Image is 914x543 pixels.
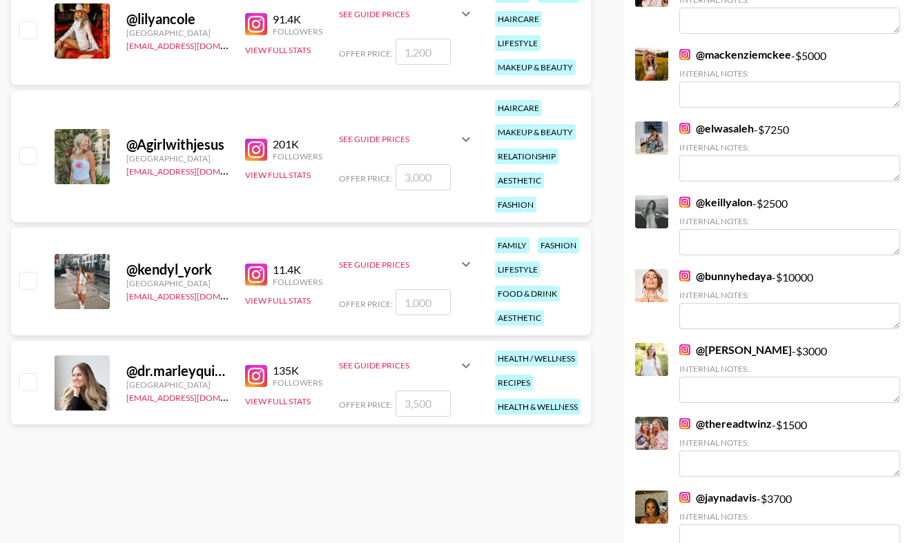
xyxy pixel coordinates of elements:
[679,216,900,226] div: Internal Notes:
[339,134,458,144] div: See Guide Prices
[126,288,265,302] a: [EMAIL_ADDRESS][DOMAIN_NAME]
[495,310,544,326] div: aesthetic
[273,137,322,151] div: 201K
[339,349,474,382] div: See Guide Prices
[396,289,451,315] input: 1,000
[126,278,228,288] div: [GEOGRAPHIC_DATA]
[538,237,579,253] div: fashion
[273,12,322,26] div: 91.4K
[495,351,578,366] div: health / wellness
[679,197,690,208] img: Instagram
[273,364,322,377] div: 135K
[495,100,542,116] div: haircare
[679,269,900,329] div: - $ 10000
[679,364,900,374] div: Internal Notes:
[339,48,393,59] span: Offer Price:
[245,365,267,387] img: Instagram
[273,26,322,37] div: Followers
[679,142,900,152] div: Internal Notes:
[679,343,792,357] a: @[PERSON_NAME]
[495,59,576,75] div: makeup & beauty
[495,197,536,213] div: fashion
[679,195,900,255] div: - $ 2500
[679,417,772,431] a: @thereadtwinz
[679,418,690,429] img: Instagram
[126,379,228,390] div: [GEOGRAPHIC_DATA]
[126,362,228,379] div: @ dr.marleyquinn
[679,437,900,448] div: Internal Notes:
[126,164,265,177] a: [EMAIL_ADDRESS][DOMAIN_NAME]
[126,28,228,38] div: [GEOGRAPHIC_DATA]
[495,148,558,164] div: relationship
[679,49,690,60] img: Instagram
[245,396,311,406] button: View Full Stats
[396,391,451,417] input: 3,500
[273,151,322,161] div: Followers
[495,261,541,277] div: lifestyle
[126,38,265,51] a: [EMAIL_ADDRESS][DOMAIN_NAME]
[495,124,576,140] div: makeup & beauty
[679,511,900,522] div: Internal Notes:
[679,290,900,300] div: Internal Notes:
[126,136,228,153] div: @ Agirlwithjesus
[245,264,267,286] img: Instagram
[396,39,451,65] input: 1,200
[245,170,311,180] button: View Full Stats
[495,375,533,391] div: recipes
[126,10,228,28] div: @ lilyancole
[679,344,690,355] img: Instagram
[679,121,754,135] a: @elwasaleh
[273,277,322,287] div: Followers
[339,9,458,19] div: See Guide Prices
[679,269,772,283] a: @bunnyhedaya
[339,123,474,156] div: See Guide Prices
[679,68,900,79] div: Internal Notes:
[495,237,529,253] div: family
[273,263,322,277] div: 11.4K
[339,299,393,309] span: Offer Price:
[339,360,458,371] div: See Guide Prices
[679,123,690,134] img: Instagram
[396,164,451,190] input: 3,000
[679,195,752,209] a: @keillyalon
[495,172,544,188] div: aesthetic
[245,45,311,55] button: View Full Stats
[679,491,757,504] a: @jaynadavis
[126,153,228,164] div: [GEOGRAPHIC_DATA]
[126,390,265,403] a: [EMAIL_ADDRESS][DOMAIN_NAME]
[126,261,228,278] div: @ kendyl_york
[339,399,393,410] span: Offer Price:
[679,48,791,61] a: @mackenziemckee
[679,270,690,282] img: Instagram
[245,13,267,35] img: Instagram
[495,399,581,415] div: health & wellness
[679,492,690,503] img: Instagram
[679,343,900,403] div: - $ 3000
[273,377,322,388] div: Followers
[245,139,267,161] img: Instagram
[495,286,560,302] div: food & drink
[679,121,900,181] div: - $ 7250
[339,248,474,281] div: See Guide Prices
[679,48,900,108] div: - $ 5000
[339,259,458,270] div: See Guide Prices
[245,295,311,306] button: View Full Stats
[339,173,393,184] span: Offer Price:
[495,35,541,51] div: lifestyle
[679,417,900,477] div: - $ 1500
[495,11,542,27] div: haircare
